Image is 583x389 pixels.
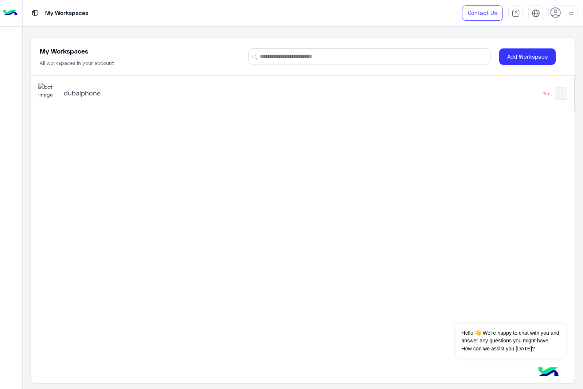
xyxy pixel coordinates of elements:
[536,360,561,385] img: hulul-logo.png
[31,8,40,17] img: tab
[512,9,520,17] img: tab
[456,324,566,358] span: Hello!👋 We're happy to chat with you and answer any questions you might have. How can we assist y...
[40,47,88,55] h5: My Workspaces
[45,8,88,18] p: My Workspaces
[532,9,540,17] img: tab
[462,5,503,21] a: Contact Us
[543,91,549,97] div: Pro
[64,89,254,97] h5: dubaiphone
[3,5,17,21] img: Logo
[508,5,523,21] a: tab
[38,83,58,99] img: 1403182699927242
[567,9,576,18] img: profile
[499,48,556,65] button: Add Workspace
[40,59,114,67] h6: All workspaces in your account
